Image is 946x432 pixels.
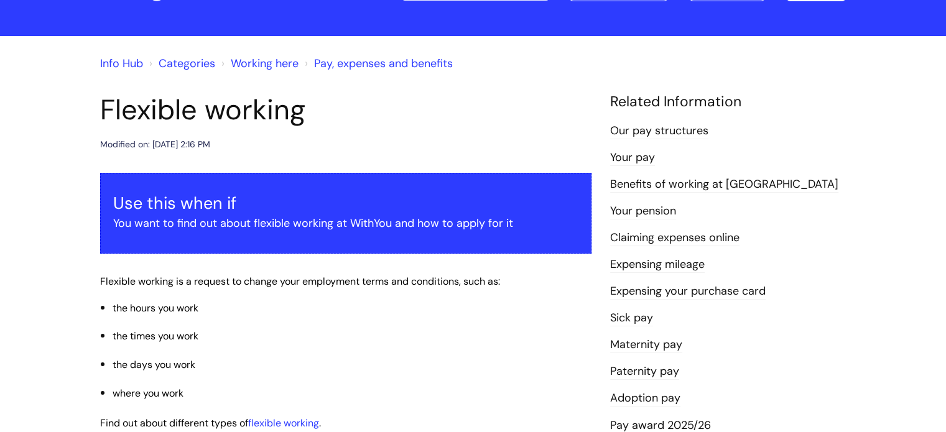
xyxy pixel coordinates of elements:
[314,56,453,71] a: Pay, expenses and benefits
[159,56,215,71] a: Categories
[610,337,682,353] a: Maternity pay
[610,203,676,219] a: Your pension
[113,193,578,213] h3: Use this when if
[610,93,846,111] h4: Related Information
[100,416,321,430] span: Find out about different types of .
[113,213,578,233] p: You want to find out about flexible working at WithYou and how to apply for it
[113,358,195,371] span: the days you work
[248,416,319,430] a: flexible working
[610,310,653,326] a: Sick pay
[231,56,299,71] a: Working here
[610,123,708,139] a: Our pay structures
[100,93,591,127] h1: Flexible working
[218,53,299,73] li: Working here
[113,329,198,342] span: the times you work
[610,390,680,407] a: Adoption pay
[610,177,838,193] a: Benefits of working at [GEOGRAPHIC_DATA]
[610,257,705,273] a: Expensing mileage
[302,53,453,73] li: Pay, expenses and benefits
[610,230,740,246] a: Claiming expenses online
[610,283,766,300] a: Expensing your purchase card
[146,53,215,73] li: Solution home
[100,137,210,152] div: Modified on: [DATE] 2:16 PM
[610,364,679,380] a: Paternity pay
[100,56,143,71] a: Info Hub
[113,301,198,315] span: the hours you work
[610,150,655,166] a: Your pay
[113,387,183,400] span: where you work
[100,275,500,288] span: Flexible working is a request to change your employment terms and conditions, such as:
